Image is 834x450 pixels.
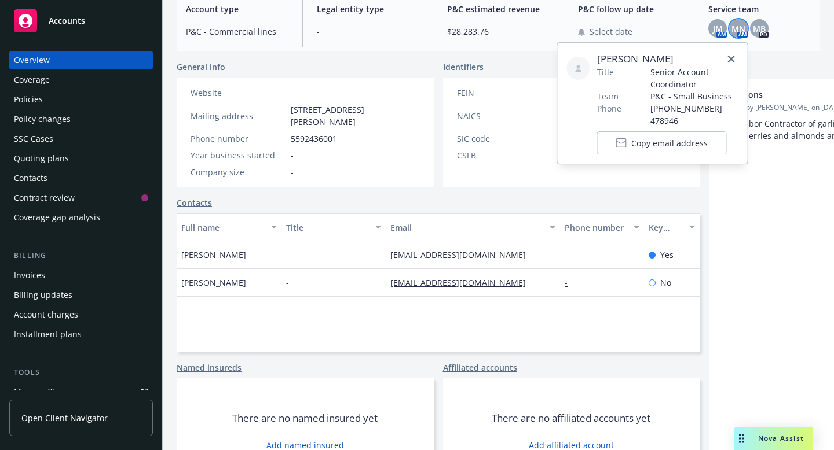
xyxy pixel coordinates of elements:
div: Policy changes [14,110,71,128]
button: Phone number [560,213,643,241]
div: Coverage [14,71,50,89]
a: - [565,249,577,260]
div: Quoting plans [14,149,69,168]
span: Accounts [49,16,85,25]
span: [PERSON_NAME] [181,276,246,289]
span: JM [713,23,723,35]
span: Account type [186,3,288,15]
div: Website [191,87,286,99]
span: [STREET_ADDRESS][PERSON_NAME] [291,104,420,128]
div: Policies [14,90,43,109]
button: Email [386,213,560,241]
a: Named insureds [177,362,242,374]
span: $28,283.76 [447,25,550,38]
span: There are no affiliated accounts yet [492,411,650,425]
span: - [291,166,294,178]
div: Manage files [14,383,63,401]
a: Quoting plans [9,149,153,168]
div: Email [390,222,543,234]
a: Contacts [177,197,212,209]
a: close [725,52,738,66]
div: SIC code [457,132,553,145]
a: Coverage [9,71,153,89]
a: Contacts [9,169,153,187]
div: Company size [191,166,286,178]
span: Select date [590,25,632,38]
div: Phone number [565,222,626,234]
span: Nova Assist [758,433,804,443]
div: SSC Cases [14,130,53,148]
span: Legal entity type [317,3,419,15]
div: Key contact [649,222,682,234]
div: Billing [9,250,153,261]
span: [PERSON_NAME] [181,249,246,261]
span: Open Client Navigator [21,412,108,424]
span: Title [597,66,614,78]
a: Policy changes [9,110,153,128]
div: Phone number [191,132,286,145]
a: Invoices [9,266,153,285]
a: [EMAIL_ADDRESS][DOMAIN_NAME] [390,277,535,288]
button: Copy email address [597,131,727,154]
div: NAICS [457,110,553,122]
div: Billing updates [14,286,72,304]
div: Full name [181,222,264,234]
span: P&C - Small Business [650,90,738,102]
button: Nova Assist [734,427,813,450]
span: Senior Account Coordinator [650,66,738,90]
span: P&C - Commercial lines [186,25,288,38]
span: MN [731,23,745,35]
a: Coverage gap analysis [9,208,153,227]
span: Copy email address [631,137,708,149]
div: Installment plans [14,325,82,344]
div: Title [286,222,369,234]
div: Account charges [14,305,78,324]
a: Account charges [9,305,153,324]
span: - [317,25,419,38]
a: Accounts [9,5,153,37]
a: [EMAIL_ADDRESS][DOMAIN_NAME] [390,249,535,260]
div: Tools [9,367,153,378]
div: Coverage gap analysis [14,208,100,227]
div: Contract review [14,189,75,207]
span: General info [177,61,225,73]
span: - [291,149,294,161]
span: Phone [597,102,621,115]
a: Contract review [9,189,153,207]
span: There are no named insured yet [232,411,378,425]
a: - [565,277,577,288]
span: [PERSON_NAME] [597,52,738,66]
span: P&C estimated revenue [447,3,550,15]
span: Identifiers [443,61,484,73]
button: Key contact [644,213,700,241]
span: MB [753,23,766,35]
a: Overview [9,51,153,69]
a: Billing updates [9,286,153,304]
span: - [286,249,289,261]
a: Manage files [9,383,153,401]
a: Policies [9,90,153,109]
span: Yes [660,249,674,261]
div: FEIN [457,87,553,99]
div: Mailing address [191,110,286,122]
a: Affiliated accounts [443,362,517,374]
button: Full name [177,213,281,241]
span: [PHONE_NUMBER] 478946 [650,102,738,127]
button: Title [281,213,386,241]
div: Overview [14,51,50,69]
div: Invoices [14,266,45,285]
span: - [286,276,289,289]
div: CSLB [457,149,553,161]
span: No [660,276,671,289]
div: Drag to move [734,427,749,450]
span: Service team [708,3,811,15]
a: SSC Cases [9,130,153,148]
a: Installment plans [9,325,153,344]
span: Team [597,90,619,102]
div: Contacts [14,169,47,187]
div: Year business started [191,149,286,161]
a: - [291,87,294,98]
span: 5592436001 [291,132,337,145]
span: P&C follow up date [578,3,681,15]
